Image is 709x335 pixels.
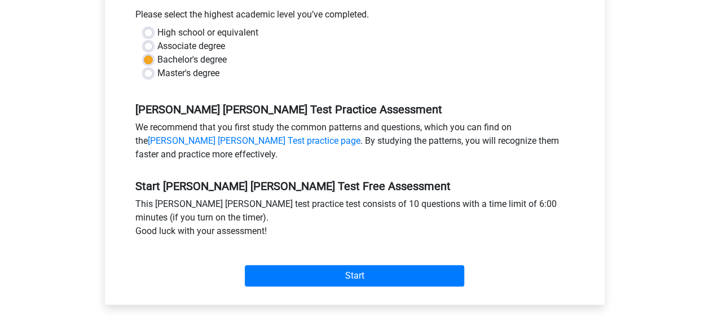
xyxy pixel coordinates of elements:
[245,265,464,286] input: Start
[127,121,583,166] div: We recommend that you first study the common patterns and questions, which you can find on the . ...
[157,67,219,80] label: Master's degree
[127,8,583,26] div: Please select the highest academic level you’ve completed.
[135,103,574,116] h5: [PERSON_NAME] [PERSON_NAME] Test Practice Assessment
[157,39,225,53] label: Associate degree
[135,179,574,193] h5: Start [PERSON_NAME] [PERSON_NAME] Test Free Assessment
[127,197,583,243] div: This [PERSON_NAME] [PERSON_NAME] test practice test consists of 10 questions with a time limit of...
[148,135,360,146] a: [PERSON_NAME] [PERSON_NAME] Test practice page
[157,53,227,67] label: Bachelor's degree
[157,26,258,39] label: High school or equivalent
